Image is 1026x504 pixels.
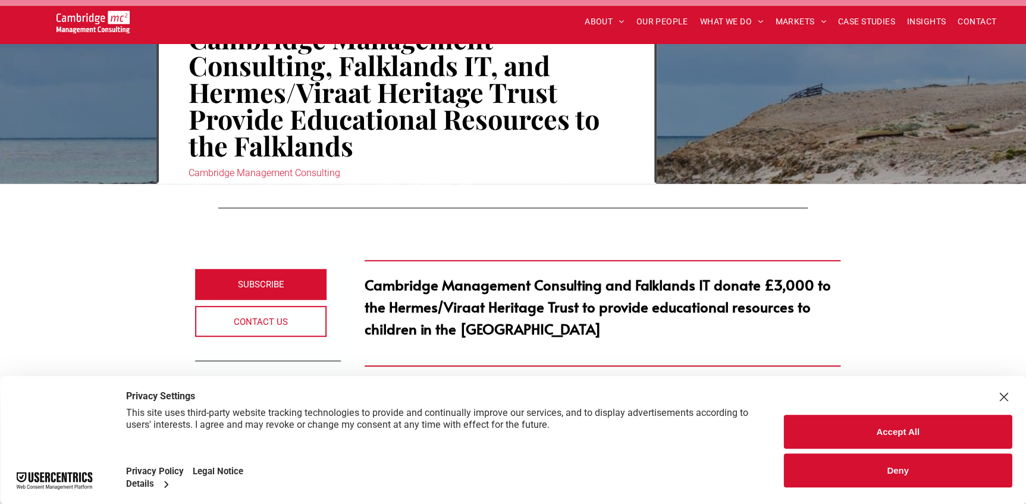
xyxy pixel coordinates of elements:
span: CONTACT US [234,307,288,337]
a: MARKETS [769,12,832,31]
h1: Cambridge Management Consulting, Falklands IT, and Hermes/Viraat Heritage Trust Provide Education... [189,24,625,160]
a: CONTACT [952,12,1002,31]
img: Go to Homepage [57,11,130,33]
a: CONTACT US [195,306,327,337]
span: SUBSCRIBE [238,270,284,299]
strong: Cambridge Management Consulting and Falklands IT donate £3,000 to the Hermes/Viraat Heritage Trus... [365,275,831,339]
a: INSIGHTS [901,12,952,31]
a: WHAT WE DO [694,12,770,31]
div: Cambridge Management Consulting [189,165,625,181]
a: CASE STUDIES [832,12,901,31]
a: SUBSCRIBE [195,269,327,300]
a: OUR PEOPLE [630,12,694,31]
a: ABOUT [579,12,630,31]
